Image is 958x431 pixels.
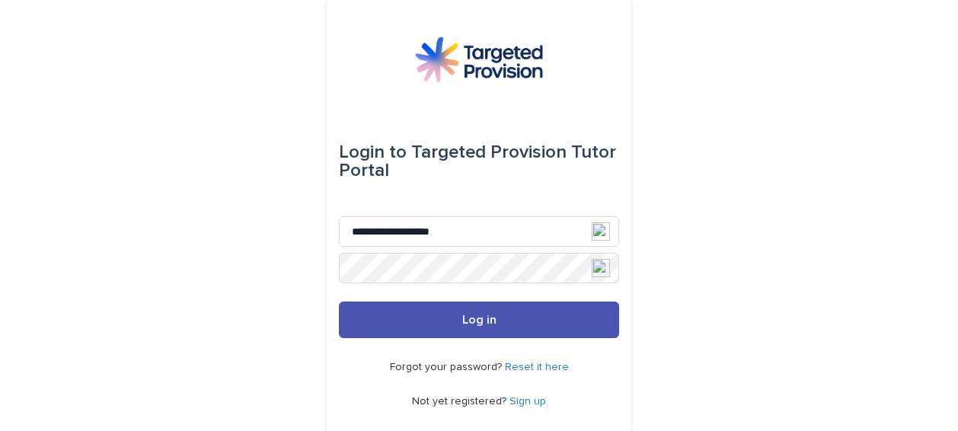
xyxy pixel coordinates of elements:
[390,362,505,372] span: Forgot your password?
[339,143,407,161] span: Login to
[462,314,497,326] span: Log in
[509,396,546,407] a: Sign up
[505,362,569,372] a: Reset it here
[339,131,619,192] div: Targeted Provision Tutor Portal
[415,37,543,82] img: M5nRWzHhSzIhMunXDL62
[592,222,610,241] img: npw-badge-icon-locked.svg
[592,259,610,277] img: npw-badge-icon-locked.svg
[412,396,509,407] span: Not yet registered?
[339,302,619,338] button: Log in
